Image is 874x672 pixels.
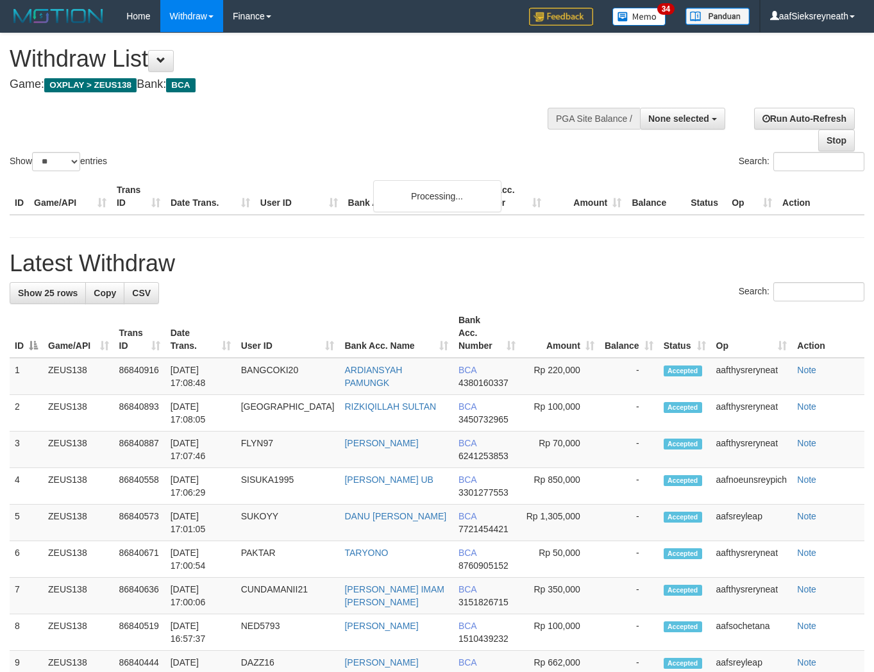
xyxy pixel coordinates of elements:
td: Rp 100,000 [521,395,600,432]
a: [PERSON_NAME] [344,621,418,631]
a: Copy [85,282,124,304]
th: Status: activate to sort column ascending [659,308,711,358]
td: Rp 100,000 [521,614,600,651]
a: Note [797,438,816,448]
a: Note [797,657,816,668]
span: Copy 3151826715 to clipboard [458,597,508,607]
a: RIZKIQILLAH SULTAN [344,401,436,412]
a: Note [797,548,816,558]
span: Copy 7721454421 to clipboard [458,524,508,534]
td: 1 [10,358,43,395]
span: BCA [458,475,476,485]
span: Accepted [664,585,702,596]
a: Note [797,621,816,631]
td: - [600,432,659,468]
span: BCA [458,548,476,558]
td: 7 [10,578,43,614]
td: ZEUS138 [43,468,114,505]
th: Action [777,178,864,215]
label: Show entries [10,152,107,171]
td: PAKTAR [236,541,340,578]
td: [DATE] 17:08:48 [165,358,236,395]
span: Copy 6241253853 to clipboard [458,451,508,461]
span: BCA [458,584,476,594]
td: [DATE] 17:07:46 [165,432,236,468]
h4: Game: Bank: [10,78,570,91]
td: 86840519 [114,614,165,651]
input: Search: [773,282,864,301]
span: BCA [458,511,476,521]
td: [DATE] 17:00:54 [165,541,236,578]
td: Rp 850,000 [521,468,600,505]
th: Bank Acc. Number [466,178,546,215]
td: 86840916 [114,358,165,395]
h1: Withdraw List [10,46,570,72]
a: Show 25 rows [10,282,86,304]
span: BCA [458,401,476,412]
th: Trans ID: activate to sort column ascending [114,308,165,358]
button: None selected [640,108,725,130]
span: BCA [458,621,476,631]
td: BANGCOKI20 [236,358,340,395]
div: Processing... [373,180,501,212]
span: Accepted [664,402,702,413]
th: User ID: activate to sort column ascending [236,308,340,358]
td: - [600,468,659,505]
td: aafsreyleap [711,505,793,541]
span: CSV [132,288,151,298]
th: Game/API [29,178,112,215]
a: DANU [PERSON_NAME] [344,511,446,521]
td: [DATE] 17:01:05 [165,505,236,541]
span: Accepted [664,475,702,486]
a: [PERSON_NAME] [344,657,418,668]
a: Note [797,475,816,485]
a: ARDIANSYAH PAMUNGK [344,365,402,388]
a: [PERSON_NAME] [344,438,418,448]
td: aafthysreryneat [711,578,793,614]
td: 86840636 [114,578,165,614]
td: 86840573 [114,505,165,541]
th: Bank Acc. Name [343,178,467,215]
a: Note [797,401,816,412]
span: BCA [166,78,195,92]
th: ID: activate to sort column descending [10,308,43,358]
td: 86840887 [114,432,165,468]
th: Date Trans.: activate to sort column ascending [165,308,236,358]
span: Accepted [664,365,702,376]
a: Note [797,584,816,594]
label: Search: [739,282,864,301]
th: Balance: activate to sort column ascending [600,308,659,358]
td: aafthysreryneat [711,395,793,432]
a: Note [797,511,816,521]
td: - [600,395,659,432]
span: Copy 3450732965 to clipboard [458,414,508,424]
th: Amount: activate to sort column ascending [521,308,600,358]
td: ZEUS138 [43,505,114,541]
td: 3 [10,432,43,468]
td: aafthysreryneat [711,432,793,468]
td: - [600,614,659,651]
th: User ID [255,178,343,215]
span: BCA [458,365,476,375]
a: Note [797,365,816,375]
img: panduan.png [685,8,750,25]
span: Accepted [664,548,702,559]
th: Balance [626,178,685,215]
td: SISUKA1995 [236,468,340,505]
td: [DATE] 17:08:05 [165,395,236,432]
span: Accepted [664,621,702,632]
span: Accepted [664,658,702,669]
td: - [600,541,659,578]
th: Date Trans. [165,178,255,215]
span: Copy 8760905152 to clipboard [458,560,508,571]
span: Show 25 rows [18,288,78,298]
span: Copy 1510439232 to clipboard [458,634,508,644]
td: 86840671 [114,541,165,578]
span: None selected [648,113,709,124]
th: Status [685,178,727,215]
td: NED5793 [236,614,340,651]
h1: Latest Withdraw [10,251,864,276]
td: Rp 70,000 [521,432,600,468]
span: 34 [657,3,675,15]
th: Op: activate to sort column ascending [711,308,793,358]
